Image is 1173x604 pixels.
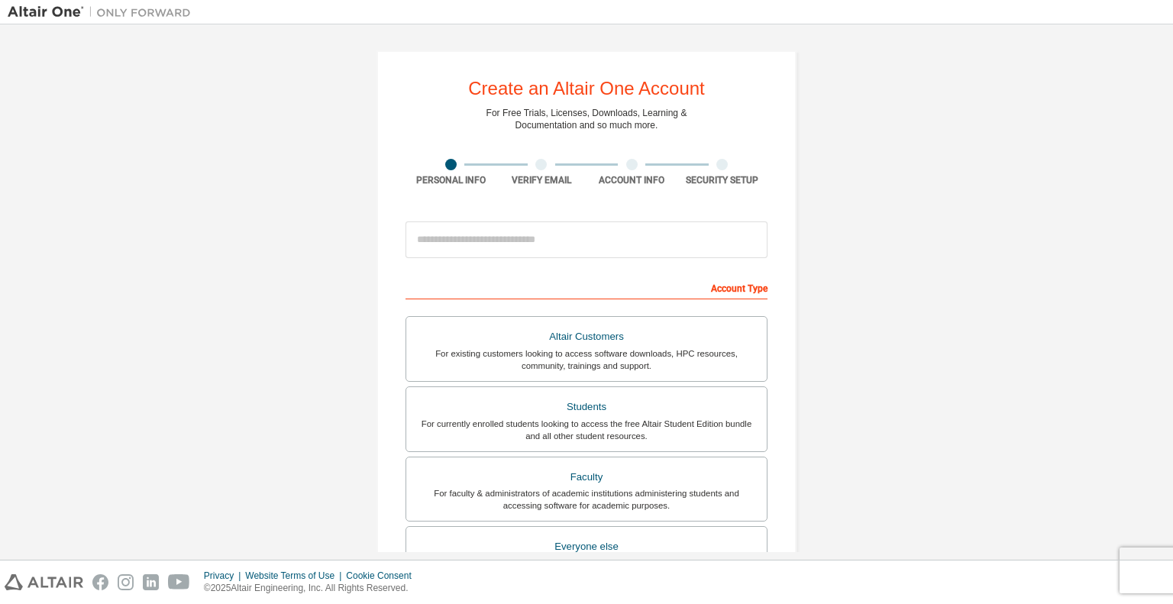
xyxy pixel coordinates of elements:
img: facebook.svg [92,574,108,590]
div: Everyone else [415,536,758,557]
div: Students [415,396,758,418]
p: © 2025 Altair Engineering, Inc. All Rights Reserved. [204,582,421,595]
div: Account Type [406,275,767,299]
img: instagram.svg [118,574,134,590]
div: Cookie Consent [346,570,420,582]
img: Altair One [8,5,199,20]
img: altair_logo.svg [5,574,83,590]
div: Faculty [415,467,758,488]
div: Website Terms of Use [245,570,346,582]
div: For currently enrolled students looking to access the free Altair Student Edition bundle and all ... [415,418,758,442]
div: Account Info [586,174,677,186]
div: For existing customers looking to access software downloads, HPC resources, community, trainings ... [415,347,758,372]
img: youtube.svg [168,574,190,590]
div: Privacy [204,570,245,582]
div: For Free Trials, Licenses, Downloads, Learning & Documentation and so much more. [486,107,687,131]
div: Security Setup [677,174,768,186]
img: linkedin.svg [143,574,159,590]
div: Altair Customers [415,326,758,347]
div: Personal Info [406,174,496,186]
div: Create an Altair One Account [468,79,705,98]
div: Verify Email [496,174,587,186]
div: For faculty & administrators of academic institutions administering students and accessing softwa... [415,487,758,512]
